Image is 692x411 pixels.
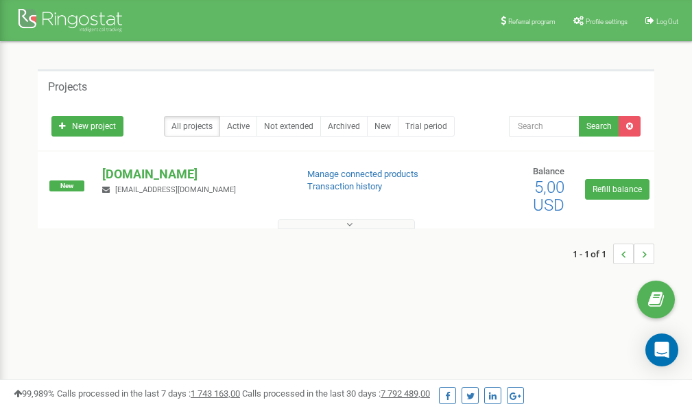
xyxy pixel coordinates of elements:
[242,388,430,399] span: Calls processed in the last 30 days :
[533,178,564,215] span: 5,00 USD
[48,81,87,93] h5: Projects
[585,179,649,200] a: Refill balance
[115,185,236,194] span: [EMAIL_ADDRESS][DOMAIN_NAME]
[219,116,257,137] a: Active
[656,18,678,25] span: Log Out
[191,388,240,399] u: 1 743 163,00
[256,116,321,137] a: Not extended
[367,116,398,137] a: New
[307,169,418,179] a: Manage connected products
[14,388,55,399] span: 99,989%
[573,244,613,264] span: 1 - 1 of 1
[579,116,619,137] button: Search
[573,230,654,278] nav: ...
[586,18,628,25] span: Profile settings
[307,181,382,191] a: Transaction history
[508,18,556,25] span: Referral program
[164,116,220,137] a: All projects
[398,116,455,137] a: Trial period
[320,116,368,137] a: Archived
[509,116,580,137] input: Search
[381,388,430,399] u: 7 792 489,00
[51,116,123,137] a: New project
[533,166,564,176] span: Balance
[57,388,240,399] span: Calls processed in the last 7 days :
[645,333,678,366] div: Open Intercom Messenger
[49,180,84,191] span: New
[102,165,285,183] p: [DOMAIN_NAME]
